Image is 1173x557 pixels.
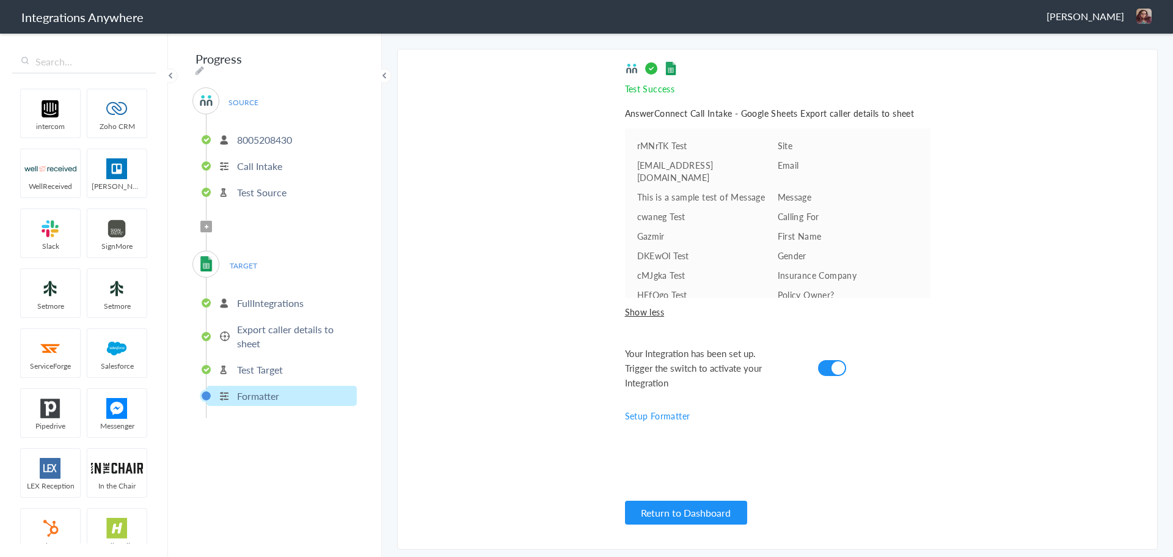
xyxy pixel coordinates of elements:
[24,458,76,479] img: lex-app-logo.svg
[87,301,147,311] span: Setmore
[237,185,287,199] p: Test Source
[199,93,214,108] img: answerconnect-logo.svg
[91,398,143,419] img: FBM.png
[21,421,80,431] span: Pipedrive
[87,361,147,371] span: Salesforce
[637,139,778,152] pre: rMNrTK Test
[637,249,778,262] pre: DKEwOl Test
[87,241,147,251] span: SignMore
[87,540,147,551] span: HelloSells
[220,257,266,274] span: TARGET
[24,278,76,299] img: setmoreNew.jpg
[625,501,747,525] button: Return to Dashboard
[778,230,918,242] p: First Name
[24,338,76,359] img: serviceforge-icon.png
[21,9,144,26] h1: Integrations Anywhere
[21,181,80,191] span: WellReceived
[87,481,147,491] span: In the Chair
[91,338,143,359] img: salesforce-logo.svg
[625,83,930,95] p: Test Success
[237,389,279,403] p: Formatter
[21,540,80,551] span: HubSpot
[12,50,156,73] input: Search...
[237,322,354,350] p: Export caller details to sheet
[778,159,918,171] p: Email
[91,158,143,179] img: trello.png
[91,458,143,479] img: inch-logo.svg
[778,210,918,223] p: Calling For
[21,241,80,251] span: Slack
[24,518,76,539] img: hubspot-logo.svg
[637,159,778,183] pre: [EMAIL_ADDRESS][DOMAIN_NAME]
[220,94,266,111] span: SOURCE
[24,218,76,239] img: slack-logo.svg
[778,139,918,152] p: Site
[87,421,147,431] span: Messenger
[637,230,778,242] pre: Gazmir
[21,361,80,371] span: ServiceForge
[637,289,778,301] pre: HEfQgo Test
[24,98,76,119] img: intercom-logo.svg
[91,98,143,119] img: zoho-logo.svg
[778,269,918,281] p: Insurance Company
[625,62,638,75] img: source
[1136,9,1152,24] img: 20240306-150956.jpg
[664,62,678,75] img: target
[637,191,778,203] pre: This is a sample test of Message
[637,269,778,281] pre: cMJgka Test
[637,210,778,223] pre: cwaneg Test
[21,481,80,491] span: LEX Reception
[625,410,690,422] a: Setup Formatter
[87,121,147,131] span: Zoho CRM
[21,301,80,311] span: Setmore
[91,518,143,539] img: hs-app-logo.svg
[625,306,930,318] span: Show less
[21,121,80,131] span: intercom
[91,278,143,299] img: setmoreNew.jpg
[91,218,143,239] img: signmore-logo.png
[199,256,214,271] img: GoogleSheetLogo.png
[625,346,784,390] span: Your Integration has been set up. Trigger the switch to activate your Integration
[1047,9,1124,23] span: [PERSON_NAME]
[237,133,292,147] p: 8005208430
[625,107,930,119] h5: AnswerConnect Call Intake - Google Sheets Export caller details to sheet
[778,249,918,262] p: Gender
[778,289,918,301] p: Policy Owner?
[237,296,304,310] p: FullIntegrations
[237,363,283,377] p: Test Target
[24,398,76,419] img: pipedrive.png
[778,191,918,203] p: Message
[237,159,282,173] p: Call Intake
[87,181,147,191] span: [PERSON_NAME]
[24,158,76,179] img: wr-logo.svg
